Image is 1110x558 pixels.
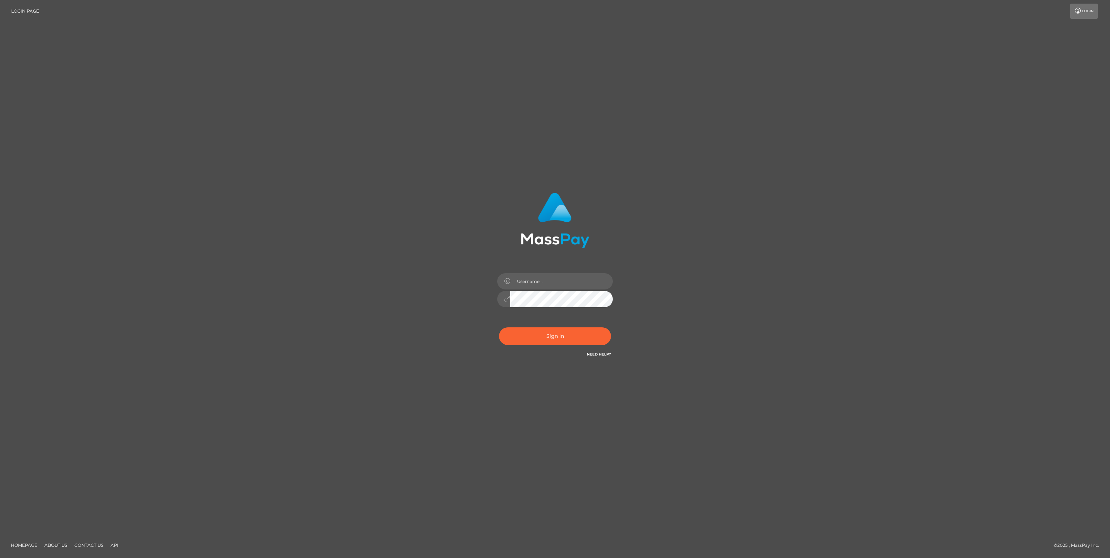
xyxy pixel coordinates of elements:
img: MassPay Login [521,193,589,248]
a: Homepage [8,540,40,551]
a: Need Help? [587,352,611,357]
a: Login Page [11,4,39,19]
a: Contact Us [72,540,106,551]
a: About Us [42,540,70,551]
a: API [108,540,121,551]
div: © 2025 , MassPay Inc. [1054,541,1105,549]
a: Login [1070,4,1098,19]
input: Username... [510,273,613,289]
button: Sign in [499,327,611,345]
